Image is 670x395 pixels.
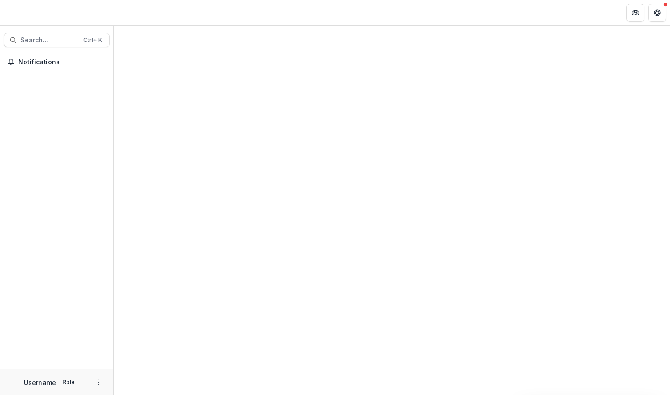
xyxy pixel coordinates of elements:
span: Search... [21,36,78,44]
button: Notifications [4,55,110,69]
span: Notifications [18,58,106,66]
div: Ctrl + K [82,35,104,45]
p: Username [24,378,56,387]
button: Get Help [648,4,666,22]
p: Role [60,378,77,386]
button: Partners [626,4,644,22]
button: More [93,377,104,388]
button: Search... [4,33,110,47]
